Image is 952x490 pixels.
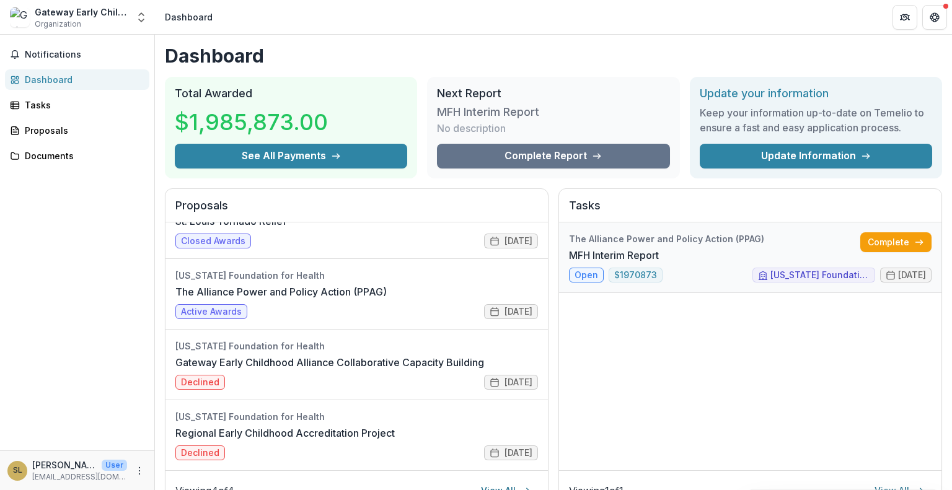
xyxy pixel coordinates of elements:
[35,6,128,19] div: Gateway Early Childhood Alliance
[175,284,387,299] a: The Alliance Power and Policy Action (PPAG)
[5,146,149,166] a: Documents
[175,355,484,370] a: Gateway Early Childhood Alliance Collaborative Capacity Building
[102,460,127,471] p: User
[892,5,917,30] button: Partners
[700,87,932,100] h2: Update your information
[132,463,147,478] button: More
[165,45,942,67] h1: Dashboard
[700,105,932,135] h3: Keep your information up-to-date on Temelio to ensure a fast and easy application process.
[175,214,286,229] a: St. Louis Tornado Relief
[860,232,932,252] a: Complete
[175,199,538,222] h2: Proposals
[5,95,149,115] a: Tasks
[25,98,139,112] div: Tasks
[5,69,149,90] a: Dashboard
[160,8,218,26] nav: breadcrumb
[25,149,139,162] div: Documents
[32,471,127,483] p: [EMAIL_ADDRESS][DOMAIN_NAME]
[700,144,932,168] a: Update Information
[35,19,81,30] span: Organization
[437,121,506,136] p: No description
[13,466,22,475] div: Steffani Lautenschlager
[175,87,407,100] h2: Total Awarded
[569,199,932,222] h2: Tasks
[437,87,669,100] h2: Next Report
[5,120,149,141] a: Proposals
[437,105,539,119] h3: MFH Interim Report
[437,144,669,168] a: Complete Report
[133,5,150,30] button: Open entity switcher
[165,11,213,24] div: Dashboard
[922,5,947,30] button: Get Help
[32,458,97,471] p: [PERSON_NAME]
[569,248,659,263] a: MFH Interim Report
[25,73,139,86] div: Dashboard
[175,426,395,440] a: Regional Early Childhood Accreditation Project
[25,124,139,137] div: Proposals
[5,45,149,64] button: Notifications
[25,50,144,60] span: Notifications
[175,105,328,139] h3: $1,985,873.00
[175,144,407,168] button: See All Payments
[10,7,30,27] img: Gateway Early Childhood Alliance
